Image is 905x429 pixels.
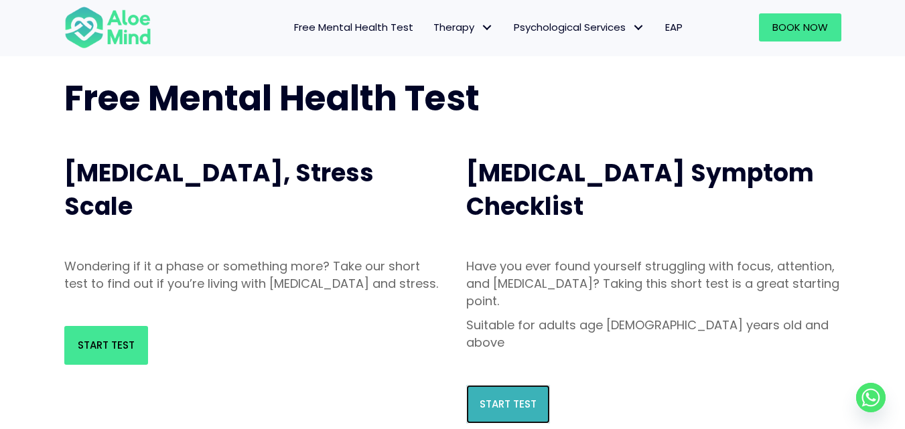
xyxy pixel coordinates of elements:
img: Aloe mind Logo [64,5,151,50]
p: Wondering if it a phase or something more? Take our short test to find out if you’re living with ... [64,258,439,292]
span: Start Test [78,338,135,352]
span: Free Mental Health Test [64,74,480,122]
span: Start Test [480,397,537,411]
span: Free Mental Health Test [294,20,413,34]
span: Psychological Services [514,20,645,34]
p: Have you ever found yourself struggling with focus, attention, and [MEDICAL_DATA]? Taking this sh... [466,258,841,310]
span: Therapy [433,20,494,34]
span: Therapy: submenu [478,18,497,37]
a: Psychological ServicesPsychological Services: submenu [504,13,655,41]
a: Start Test [64,326,148,365]
a: Free Mental Health Test [284,13,423,41]
a: Whatsapp [856,383,886,412]
a: Start Test [466,385,550,424]
span: [MEDICAL_DATA] Symptom Checklist [466,156,814,224]
nav: Menu [169,13,693,41]
span: Psychological Services: submenu [629,18,648,37]
a: EAP [655,13,693,41]
a: TherapyTherapy: submenu [423,13,504,41]
p: Suitable for adults age [DEMOGRAPHIC_DATA] years old and above [466,317,841,351]
span: [MEDICAL_DATA], Stress Scale [64,156,374,224]
span: EAP [665,20,683,34]
span: Book Now [772,20,828,34]
a: Book Now [759,13,841,41]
